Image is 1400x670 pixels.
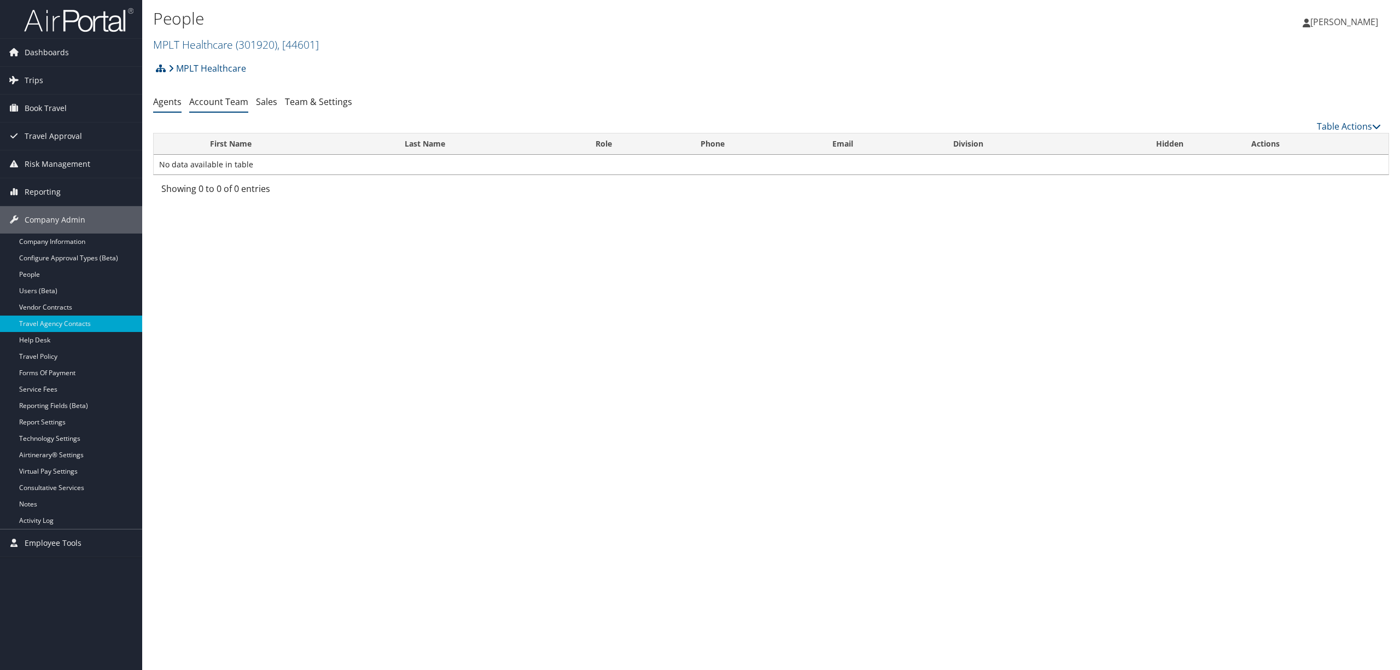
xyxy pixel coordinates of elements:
[161,182,454,201] div: Showing 0 to 0 of 0 entries
[189,96,248,108] a: Account Team
[25,123,82,150] span: Travel Approval
[153,37,319,52] a: MPLT Healthcare
[822,133,943,155] th: Email
[25,150,90,178] span: Risk Management
[1310,16,1378,28] span: [PERSON_NAME]
[25,178,61,206] span: Reporting
[154,155,1389,174] td: No data available in table
[200,133,395,155] th: First Name
[25,39,69,66] span: Dashboards
[153,96,182,108] a: Agents
[236,37,277,52] span: ( 301920 )
[25,529,81,557] span: Employee Tools
[1317,120,1381,132] a: Table Actions
[168,57,246,79] a: MPLT Healthcare
[24,7,133,33] img: airportal-logo.png
[256,96,277,108] a: Sales
[285,96,352,108] a: Team & Settings
[25,206,85,234] span: Company Admin
[586,133,691,155] th: Role
[154,133,200,155] th: : activate to sort column descending
[395,133,586,155] th: Last Name
[1303,5,1389,38] a: [PERSON_NAME]
[691,133,822,155] th: Phone
[25,67,43,94] span: Trips
[1241,133,1389,155] th: Actions
[25,95,67,122] span: Book Travel
[1098,133,1241,155] th: Hidden
[277,37,319,52] span: , [ 44601 ]
[153,7,977,30] h1: People
[943,133,1098,155] th: Division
